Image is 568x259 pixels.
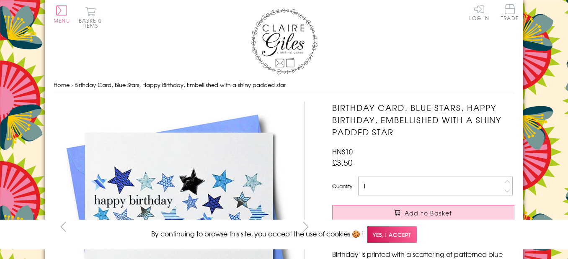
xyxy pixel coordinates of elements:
nav: breadcrumbs [54,77,514,94]
button: Menu [54,5,70,23]
span: 0 items [83,17,102,29]
span: Menu [54,17,70,24]
button: Add to Basket [332,205,514,221]
span: › [71,81,73,89]
span: Yes, I accept [367,226,417,243]
label: Quantity [332,182,352,190]
button: Basket0 items [79,7,102,28]
a: Log In [469,4,489,21]
span: Birthday Card, Blue Stars, Happy Birthday, Embellished with a shiny padded star [75,81,286,89]
span: Trade [501,4,519,21]
a: Home [54,81,70,89]
span: HNS10 [332,146,353,156]
button: prev [54,217,72,236]
img: Claire Giles Greetings Cards [250,8,318,74]
button: next [297,217,315,236]
a: Trade [501,4,519,22]
h1: Birthday Card, Blue Stars, Happy Birthday, Embellished with a shiny padded star [332,102,514,138]
span: Add to Basket [405,209,452,217]
span: £3.50 [332,156,353,168]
